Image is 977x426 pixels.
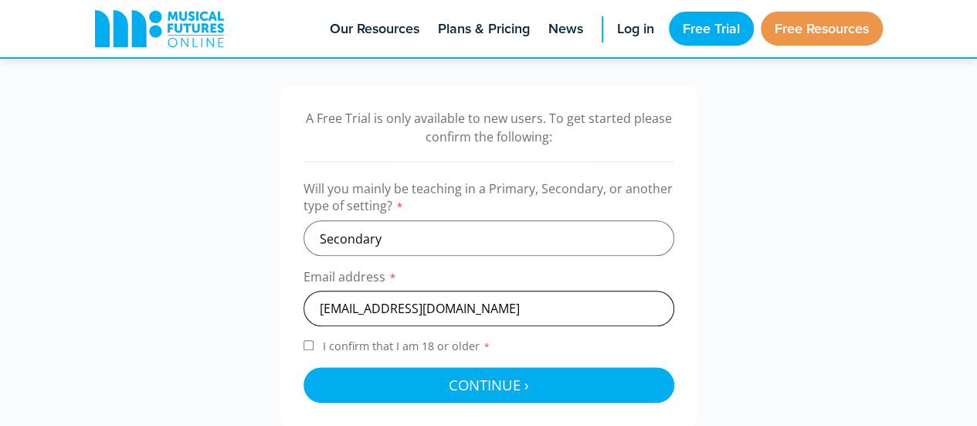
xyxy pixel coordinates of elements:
label: Will you mainly be teaching in a Primary, Secondary, or another type of setting? [304,180,674,220]
span: I confirm that I am 18 or older [320,339,494,353]
span: News [548,19,583,39]
span: Our Resources [330,19,419,39]
label: Email address [304,268,674,291]
p: A Free Trial is only available to new users. To get started please confirm the following: [304,109,674,146]
span: Continue › [449,375,529,394]
span: Log in [617,19,654,39]
span: Plans & Pricing [438,19,530,39]
input: I confirm that I am 18 or older* [304,340,314,350]
a: Free Trial [669,12,754,46]
a: Free Resources [761,12,883,46]
button: Continue › [304,367,674,403]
